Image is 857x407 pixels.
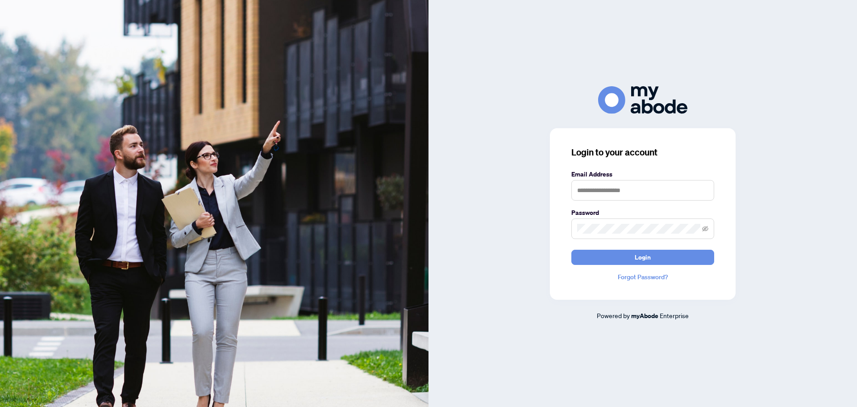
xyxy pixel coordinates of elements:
[571,272,714,282] a: Forgot Password?
[660,311,689,319] span: Enterprise
[635,250,651,264] span: Login
[597,311,630,319] span: Powered by
[702,226,708,232] span: eye-invisible
[631,311,658,321] a: myAbode
[571,208,714,218] label: Password
[571,146,714,159] h3: Login to your account
[571,250,714,265] button: Login
[571,169,714,179] label: Email Address
[598,86,687,113] img: ma-logo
